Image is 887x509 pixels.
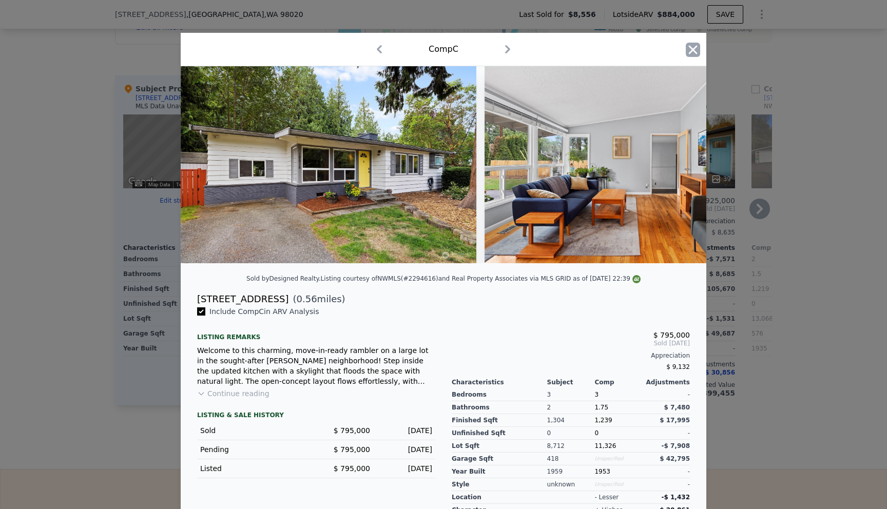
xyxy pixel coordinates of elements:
[547,465,595,478] div: 1959
[653,331,690,339] span: $ 795,000
[197,345,435,386] div: Welcome to this charming, move-in-ready rambler on a large lot in the sought-after [PERSON_NAME] ...
[452,378,547,386] div: Characteristics
[429,43,458,55] div: Comp C
[452,478,547,491] div: Style
[594,442,616,449] span: 11,326
[642,388,690,401] div: -
[452,388,547,401] div: Bedrooms
[632,275,641,283] img: NWMLS Logo
[205,307,323,316] span: Include Comp C in ARV Analysis
[197,388,269,399] button: Continue reading
[662,442,690,449] span: -$ 7,908
[378,425,432,436] div: [DATE]
[642,378,690,386] div: Adjustments
[666,363,690,370] span: $ 9,132
[485,66,780,263] img: Property Img
[547,388,595,401] div: 3
[642,478,690,491] div: -
[660,455,690,462] span: $ 42,795
[662,494,690,501] span: -$ 1,432
[334,445,370,454] span: $ 795,000
[288,292,345,306] span: ( miles)
[452,339,690,347] span: Sold [DATE]
[642,427,690,440] div: -
[452,401,547,414] div: Bathrooms
[660,417,690,424] span: $ 17,995
[200,463,308,474] div: Listed
[547,414,595,427] div: 1,304
[547,427,595,440] div: 0
[452,427,547,440] div: Unfinished Sqft
[594,401,642,414] div: 1.75
[664,404,690,411] span: $ 7,480
[297,293,317,304] span: 0.56
[547,440,595,453] div: 8,712
[334,464,370,473] span: $ 795,000
[334,426,370,435] span: $ 795,000
[321,275,641,282] div: Listing courtesy of NWMLS (#2294616) and Real Property Associates via MLS GRID as of [DATE] 22:39
[642,465,690,478] div: -
[246,275,321,282] div: Sold by Designed Realty .
[452,491,547,504] div: location
[452,414,547,427] div: Finished Sqft
[197,325,435,341] div: Listing remarks
[594,493,619,501] div: - lesser
[452,453,547,465] div: Garage Sqft
[452,351,690,360] div: Appreciation
[547,453,595,465] div: 418
[452,465,547,478] div: Year Built
[200,425,308,436] div: Sold
[197,411,435,421] div: LISTING & SALE HISTORY
[197,292,288,306] div: [STREET_ADDRESS]
[594,417,612,424] span: 1,239
[547,478,595,491] div: unknown
[594,429,599,437] span: 0
[594,465,642,478] div: 1953
[200,444,308,455] div: Pending
[547,378,595,386] div: Subject
[378,444,432,455] div: [DATE]
[181,66,476,263] img: Property Img
[594,478,642,491] div: Unspecified
[594,391,599,398] span: 3
[594,453,642,465] div: Unspecified
[452,440,547,453] div: Lot Sqft
[378,463,432,474] div: [DATE]
[547,401,595,414] div: 2
[594,378,642,386] div: Comp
